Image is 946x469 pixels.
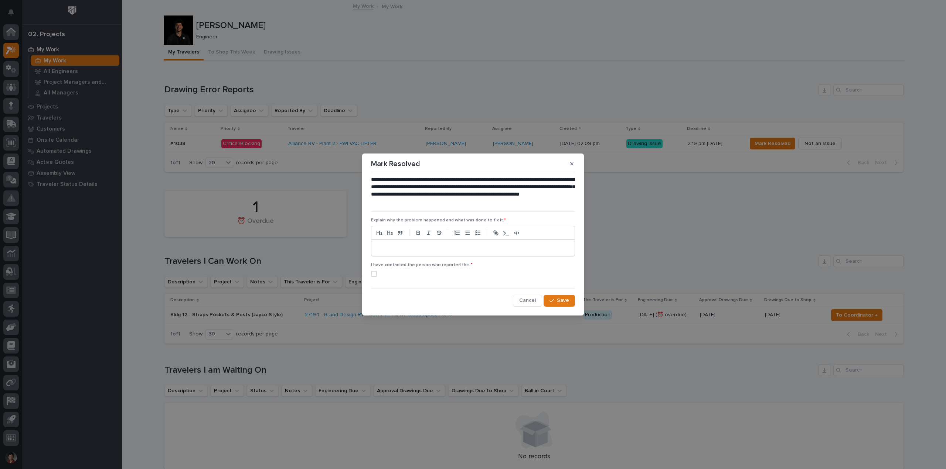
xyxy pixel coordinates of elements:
[371,159,420,168] p: Mark Resolved
[513,295,542,307] button: Cancel
[557,297,569,304] span: Save
[371,218,506,223] span: Explain why the problem happened and what was done to fix it.
[544,295,575,307] button: Save
[371,263,473,267] span: I have contacted the person who reported this.
[519,297,536,304] span: Cancel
